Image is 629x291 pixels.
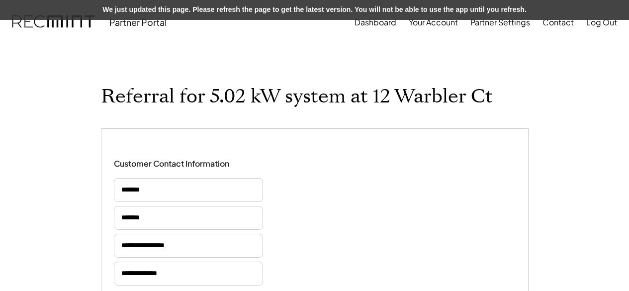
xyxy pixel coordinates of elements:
[586,12,617,32] button: Log Out
[355,12,396,32] button: Dashboard
[101,85,493,108] h1: Referral for 5.02 kW system at 12 Warbler Ct
[542,12,574,32] button: Contact
[109,16,167,28] div: Partner Portal
[12,5,94,39] img: recmint-logotype%403x.png
[114,159,229,169] div: Customer Contact Information
[409,12,458,32] button: Your Account
[470,12,530,32] button: Partner Settings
